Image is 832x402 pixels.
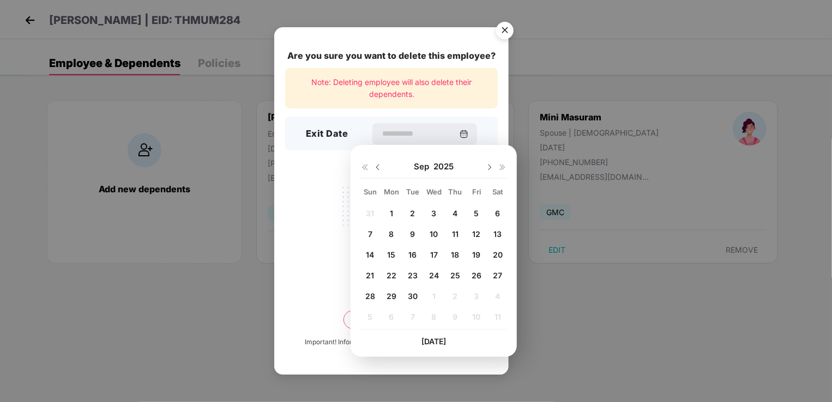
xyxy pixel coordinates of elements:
[430,229,438,239] span: 10
[305,337,478,348] div: Important! Information once deleted, can’t be recovered.
[382,187,401,197] div: Mon
[365,291,375,301] span: 28
[493,229,502,239] span: 13
[414,161,433,172] span: Sep
[410,229,415,239] span: 9
[343,310,439,329] button: Delete permanently
[424,187,443,197] div: Wed
[389,229,394,239] span: 8
[429,271,439,280] span: 24
[387,271,396,280] span: 22
[431,209,436,218] span: 3
[285,68,498,109] div: Note: Deleting employee will also delete their dependents.
[408,271,418,280] span: 23
[453,209,457,218] span: 4
[306,127,348,141] h3: Exit Date
[387,291,396,301] span: 29
[460,130,468,138] img: svg+xml;base64,PHN2ZyBpZD0iQ2FsZW5kYXItMzJ4MzIiIHhtbG5zPSJodHRwOi8vd3d3LnczLm9yZy8yMDAwL3N2ZyIgd2...
[485,163,494,172] img: svg+xml;base64,PHN2ZyBpZD0iRHJvcGRvd24tMzJ4MzIiIHhtbG5zPSJodHRwOi8vd3d3LnczLm9yZy8yMDAwL3N2ZyIgd2...
[495,209,500,218] span: 6
[360,163,369,172] img: svg+xml;base64,PHN2ZyB4bWxucz0iaHR0cDovL3d3dy53My5vcmcvMjAwMC9zdmciIHdpZHRoPSIxNiIgaGVpZ2h0PSIxNi...
[472,250,480,259] span: 19
[445,187,465,197] div: Thu
[390,209,393,218] span: 1
[330,181,453,266] img: svg+xml;base64,PHN2ZyB4bWxucz0iaHR0cDovL3d3dy53My5vcmcvMjAwMC9zdmciIHdpZHRoPSIyMjQiIGhlaWdodD0iMT...
[450,271,460,280] span: 25
[403,187,422,197] div: Tue
[472,229,480,239] span: 12
[467,187,486,197] div: Fri
[373,163,382,172] img: svg+xml;base64,PHN2ZyBpZD0iRHJvcGRvd24tMzJ4MzIiIHhtbG5zPSJodHRwOi8vd3d3LnczLm9yZy8yMDAwL3N2ZyIgd2...
[360,187,379,197] div: Sun
[493,271,502,280] span: 27
[421,337,446,346] span: [DATE]
[490,17,519,46] button: Close
[430,250,438,259] span: 17
[452,229,459,239] span: 11
[493,250,503,259] span: 20
[368,229,372,239] span: 7
[433,161,454,172] span: 2025
[366,250,374,259] span: 14
[410,209,415,218] span: 2
[490,17,520,47] img: svg+xml;base64,PHN2ZyB4bWxucz0iaHR0cDovL3d3dy53My5vcmcvMjAwMC9zdmciIHdpZHRoPSI1NiIgaGVpZ2h0PSI1Ni...
[387,250,395,259] span: 15
[366,271,374,280] span: 21
[474,209,479,218] span: 5
[408,250,417,259] span: 16
[408,291,418,301] span: 30
[451,250,459,259] span: 18
[472,271,481,280] span: 26
[488,187,507,197] div: Sat
[285,49,498,63] div: Are you sure you want to delete this employee?
[498,163,507,172] img: svg+xml;base64,PHN2ZyB4bWxucz0iaHR0cDovL3d3dy53My5vcmcvMjAwMC9zdmciIHdpZHRoPSIxNiIgaGVpZ2h0PSIxNi...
